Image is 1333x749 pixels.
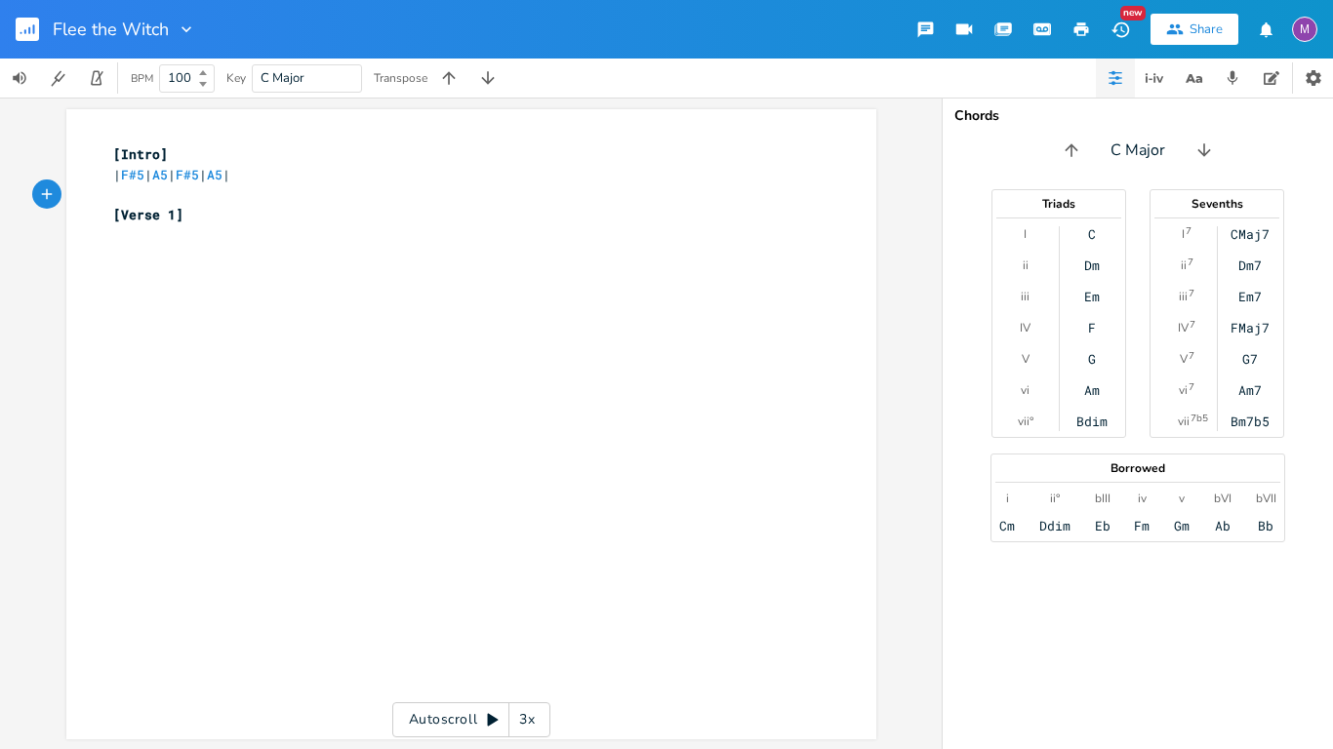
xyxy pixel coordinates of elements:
div: vii° [1018,414,1033,429]
div: I [1182,226,1185,242]
div: New [1120,6,1146,20]
span: C Major [261,69,304,87]
div: vii [1178,414,1190,429]
span: | | | | | [113,166,230,183]
div: FMaj7 [1231,320,1270,335]
div: V [1022,351,1030,367]
div: bVII [1256,491,1276,506]
sup: 7 [1190,317,1195,333]
div: G [1088,351,1096,367]
div: Em [1084,289,1100,304]
div: ii° [1050,491,1060,506]
div: Cm [999,518,1015,533]
div: BPM [131,73,153,84]
button: New [1101,12,1140,47]
div: i [1006,491,1009,506]
button: M [1292,7,1317,52]
div: Ddim [1039,518,1070,533]
div: Bm7b5 [1231,414,1270,429]
sup: 7 [1189,286,1194,301]
div: I [1024,226,1027,242]
div: mac_mclachlan [1292,17,1317,42]
button: Share [1151,14,1238,45]
div: Chords [954,109,1321,123]
span: [Verse 1] [113,206,183,223]
sup: 7 [1189,379,1194,395]
div: Dm [1084,257,1100,273]
div: G7 [1242,351,1258,367]
div: iv [1138,491,1147,506]
div: IV [1178,320,1189,335]
div: CMaj7 [1231,226,1270,242]
div: vi [1021,382,1030,398]
div: iii [1179,289,1188,304]
span: C Major [1111,139,1165,162]
div: ii [1181,257,1187,273]
div: v [1179,491,1185,506]
div: IV [1020,320,1030,335]
div: Autoscroll [392,702,550,737]
div: Triads [992,198,1125,210]
div: 3x [509,702,545,737]
div: Borrowed [991,462,1284,474]
sup: 7 [1186,223,1192,239]
div: vi [1179,382,1188,398]
div: Am [1084,382,1100,398]
span: A5 [152,166,168,183]
div: F [1088,320,1096,335]
div: iii [1021,289,1030,304]
div: Gm [1174,518,1190,533]
span: F#5 [121,166,144,183]
span: [Intro] [113,145,168,163]
div: Sevenths [1151,198,1283,210]
div: bIII [1095,491,1111,506]
div: Transpose [374,72,427,84]
span: F#5 [176,166,199,183]
div: bVI [1214,491,1232,506]
div: Bb [1258,518,1273,533]
span: Flee the Witch [53,20,169,38]
sup: 7 [1188,255,1193,270]
div: Am7 [1238,382,1262,398]
sup: 7b5 [1191,411,1208,426]
div: ii [1023,257,1029,273]
div: Key [226,72,246,84]
div: Eb [1095,518,1111,533]
div: Bdim [1076,414,1108,429]
sup: 7 [1189,348,1194,364]
div: Ab [1215,518,1231,533]
div: Em7 [1238,289,1262,304]
span: A5 [207,166,222,183]
div: Dm7 [1238,257,1262,273]
div: Fm [1134,518,1150,533]
div: Share [1190,20,1223,38]
div: V [1180,351,1188,367]
div: C [1088,226,1096,242]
